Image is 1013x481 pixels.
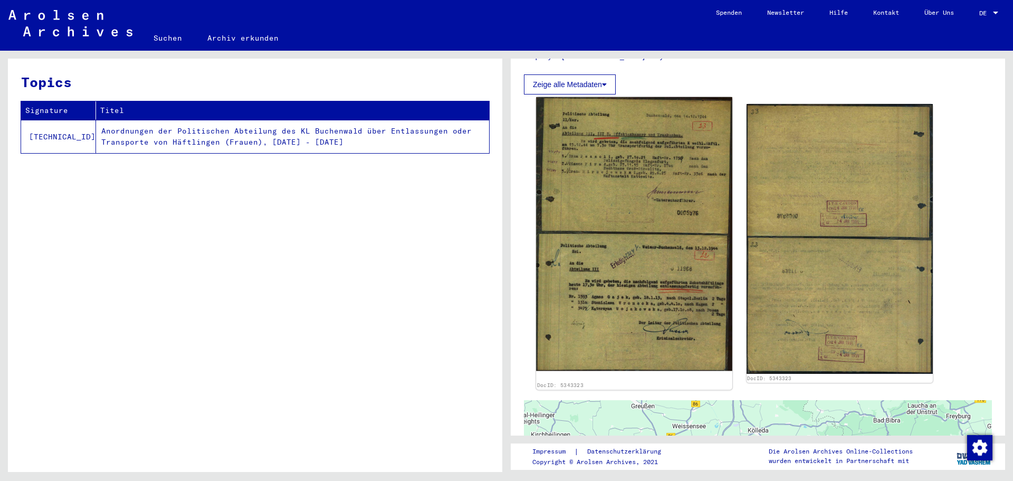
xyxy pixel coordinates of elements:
p: Die Arolsen Archives Online-Collections [769,447,913,456]
td: Anordnungen der Politischen Abteilung des KL Buchenwald über Entlassungen oder Transporte von Häf... [96,120,489,153]
a: DocID: 5343323 [537,382,584,388]
img: Change consent [967,435,992,460]
a: Suchen [141,25,195,51]
img: Arolsen_neg.svg [8,10,132,36]
h3: Topics [21,72,489,92]
p: wurden entwickelt in Partnerschaft mit [769,456,913,466]
img: 002.jpg [747,104,933,374]
td: [TECHNICAL_ID] [21,120,96,153]
a: Archiv erkunden [195,25,291,51]
button: Zeige alle Metadaten [524,74,616,95]
a: Impressum [532,446,574,457]
a: DocID: 5343323 [747,375,791,381]
span: DE [979,10,991,17]
th: Titel [96,101,489,120]
th: Signature [21,101,96,120]
p: Copyright © Arolsen Archives, 2021 [532,457,674,467]
div: | [532,446,674,457]
img: 001.jpg [536,97,732,371]
img: yv_logo.png [954,443,994,469]
a: Datenschutzerklärung [579,446,674,457]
